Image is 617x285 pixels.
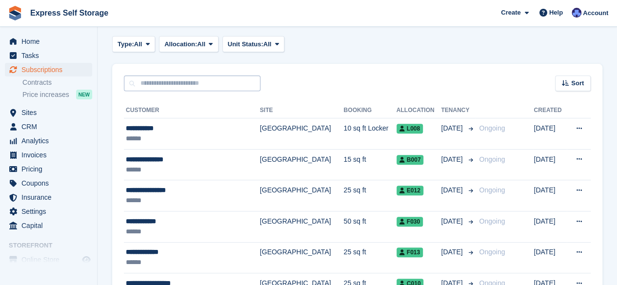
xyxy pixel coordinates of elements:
[441,216,464,227] span: [DATE]
[164,39,197,49] span: Allocation:
[397,217,423,227] span: F030
[21,106,80,119] span: Sites
[21,49,80,62] span: Tasks
[534,180,566,211] td: [DATE]
[501,8,520,18] span: Create
[5,63,92,76] a: menu
[441,103,475,118] th: Tenancy
[8,6,22,20] img: stora-icon-8386f47178a22dfd0bd8f6a31ec36ba5ce8667c1dd55bd0f319d3a0aa187defe.svg
[21,190,80,204] span: Insurance
[534,211,566,242] td: [DATE]
[5,49,92,62] a: menu
[479,155,505,163] span: Ongoing
[534,118,566,150] td: [DATE]
[5,253,92,266] a: menu
[343,180,396,211] td: 25 sq ft
[21,162,80,176] span: Pricing
[397,124,423,133] span: L008
[397,155,424,165] span: B007
[479,124,505,132] span: Ongoing
[397,247,423,257] span: F013
[21,35,80,48] span: Home
[159,36,219,52] button: Allocation: All
[5,120,92,133] a: menu
[197,39,205,49] span: All
[76,90,92,99] div: NEW
[441,123,464,133] span: [DATE]
[21,253,80,266] span: Online Store
[124,103,260,118] th: Customer
[5,148,92,162] a: menu
[263,39,272,49] span: All
[21,219,80,232] span: Capital
[343,118,396,150] td: 10 sq ft Locker
[571,78,584,88] span: Sort
[5,134,92,148] a: menu
[22,90,69,99] span: Price increases
[5,106,92,119] a: menu
[5,190,92,204] a: menu
[534,103,566,118] th: Created
[441,154,464,165] span: [DATE]
[118,39,134,49] span: Type:
[260,211,344,242] td: [GEOGRAPHIC_DATA]
[343,103,396,118] th: Booking
[534,242,566,273] td: [DATE]
[260,118,344,150] td: [GEOGRAPHIC_DATA]
[441,247,464,257] span: [DATE]
[21,63,80,76] span: Subscriptions
[21,148,80,162] span: Invoices
[343,242,396,273] td: 25 sq ft
[112,36,155,52] button: Type: All
[479,186,505,194] span: Ongoing
[22,89,92,100] a: Price increases NEW
[5,35,92,48] a: menu
[228,39,263,49] span: Unit Status:
[21,120,80,133] span: CRM
[21,134,80,148] span: Analytics
[343,211,396,242] td: 50 sq ft
[5,205,92,218] a: menu
[9,241,97,250] span: Storefront
[397,186,423,195] span: E012
[80,254,92,266] a: Preview store
[22,78,92,87] a: Contracts
[21,176,80,190] span: Coupons
[397,103,441,118] th: Allocation
[534,149,566,180] td: [DATE]
[5,219,92,232] a: menu
[260,180,344,211] td: [GEOGRAPHIC_DATA]
[5,162,92,176] a: menu
[260,103,344,118] th: Site
[222,36,284,52] button: Unit Status: All
[479,217,505,225] span: Ongoing
[260,149,344,180] td: [GEOGRAPHIC_DATA]
[441,185,464,195] span: [DATE]
[5,176,92,190] a: menu
[549,8,563,18] span: Help
[343,149,396,180] td: 15 sq ft
[572,8,581,18] img: Vahnika Batchu
[479,248,505,256] span: Ongoing
[134,39,142,49] span: All
[26,5,112,21] a: Express Self Storage
[21,205,80,218] span: Settings
[583,8,608,18] span: Account
[260,242,344,273] td: [GEOGRAPHIC_DATA]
